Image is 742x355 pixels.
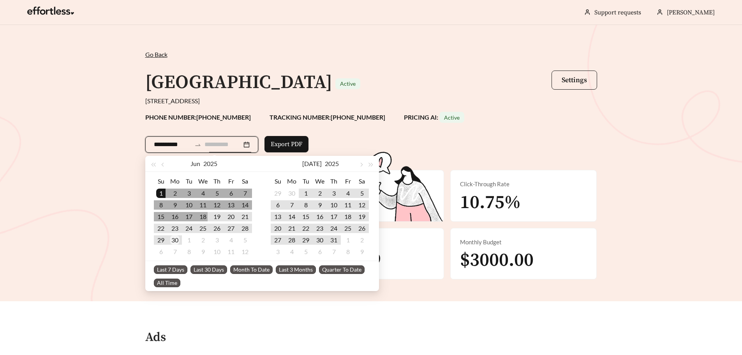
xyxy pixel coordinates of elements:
div: 22 [156,224,166,233]
div: 2 [170,189,180,198]
td: 2025-07-13 [271,211,285,223]
th: Sa [355,175,369,187]
td: 2025-07-04 [341,187,355,199]
td: 2025-06-28 [238,223,252,234]
div: 1 [156,189,166,198]
td: 2025-07-29 [299,234,313,246]
button: Jun [190,156,200,171]
div: 9 [170,200,180,210]
td: 2025-06-05 [210,187,224,199]
div: 29 [156,235,166,245]
td: 2025-08-08 [341,246,355,258]
div: 9 [198,247,208,256]
td: 2025-07-28 [285,234,299,246]
td: 2025-07-30 [313,234,327,246]
td: 2025-07-03 [327,187,341,199]
strong: PHONE NUMBER: [PHONE_NUMBER] [145,113,251,121]
div: 17 [184,212,194,221]
td: 2025-07-09 [313,199,327,211]
div: 5 [240,235,250,245]
td: 2025-07-11 [224,246,238,258]
div: 3 [329,189,338,198]
a: Support requests [594,9,641,16]
td: 2025-07-08 [182,246,196,258]
div: 30 [170,235,180,245]
td: 2025-06-14 [238,199,252,211]
button: [DATE] [302,156,322,171]
td: 2025-07-06 [271,199,285,211]
div: 23 [315,224,324,233]
td: 2025-08-09 [355,246,369,258]
td: 2025-07-05 [238,234,252,246]
div: 2 [315,189,324,198]
td: 2025-07-25 [341,223,355,234]
th: We [196,175,210,187]
td: 2025-07-07 [285,199,299,211]
div: 8 [301,200,310,210]
td: 2025-08-04 [285,246,299,258]
span: swap-right [194,141,201,148]
div: 5 [212,189,222,198]
td: 2025-07-22 [299,223,313,234]
td: 2025-07-18 [341,211,355,223]
td: 2025-07-31 [327,234,341,246]
span: [PERSON_NAME] [667,9,715,16]
td: 2025-06-09 [168,199,182,211]
div: 5 [301,247,310,256]
div: 23 [170,224,180,233]
td: 2025-06-24 [182,223,196,234]
div: 7 [329,247,338,256]
div: 12 [212,200,222,210]
h4: Ads [145,331,166,344]
span: Settings [562,76,587,85]
span: Go Back [145,51,167,58]
div: 26 [212,224,222,233]
td: 2025-07-11 [341,199,355,211]
td: 2025-06-16 [168,211,182,223]
div: 24 [184,224,194,233]
div: 26 [357,224,367,233]
div: 6 [315,247,324,256]
h1: [GEOGRAPHIC_DATA] [145,71,332,94]
div: 6 [273,200,282,210]
div: 17 [329,212,338,221]
div: 6 [156,247,166,256]
td: 2025-06-22 [154,223,168,234]
div: 29 [273,189,282,198]
th: Su [154,175,168,187]
td: 2025-07-12 [355,199,369,211]
td: 2025-07-03 [210,234,224,246]
div: 12 [357,200,367,210]
div: 18 [343,212,352,221]
div: 25 [198,224,208,233]
span: Export PDF [271,140,302,149]
div: 7 [287,200,296,210]
span: to [194,141,201,148]
div: 11 [343,200,352,210]
div: 11 [226,247,236,256]
div: 8 [156,200,166,210]
td: 2025-06-04 [196,187,210,199]
div: 29 [301,235,310,245]
td: 2025-08-05 [299,246,313,258]
td: 2025-06-01 [154,187,168,199]
td: 2025-07-05 [355,187,369,199]
span: Active [340,80,356,87]
td: 2025-06-03 [182,187,196,199]
td: 2025-06-21 [238,211,252,223]
div: 8 [343,247,352,256]
td: 2025-06-13 [224,199,238,211]
div: 5 [357,189,367,198]
th: Tu [299,175,313,187]
div: 12 [240,247,250,256]
td: 2025-08-02 [355,234,369,246]
td: 2025-07-23 [313,223,327,234]
button: 2025 [325,156,339,171]
div: 1 [184,235,194,245]
td: 2025-07-04 [224,234,238,246]
div: 10 [212,247,222,256]
div: 3 [273,247,282,256]
td: 2025-08-03 [271,246,285,258]
td: 2025-07-14 [285,211,299,223]
td: 2025-07-20 [271,223,285,234]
